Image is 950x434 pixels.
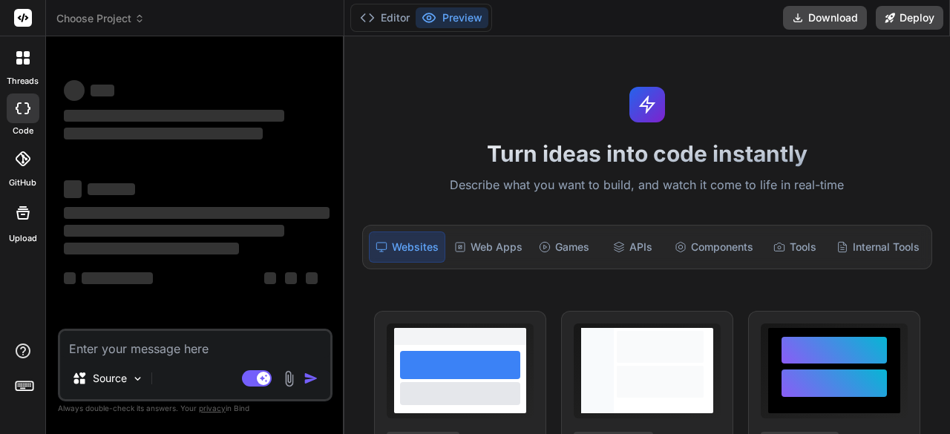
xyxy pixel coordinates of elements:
[82,272,153,284] span: ‌
[264,272,276,284] span: ‌
[91,85,114,96] span: ‌
[9,177,36,189] label: GitHub
[64,272,76,284] span: ‌
[876,6,943,30] button: Deploy
[56,11,145,26] span: Choose Project
[531,231,597,263] div: Games
[64,110,284,122] span: ‌
[64,243,239,254] span: ‌
[369,231,445,263] div: Websites
[354,7,416,28] button: Editor
[9,232,37,245] label: Upload
[306,272,318,284] span: ‌
[669,231,759,263] div: Components
[199,404,226,412] span: privacy
[304,371,318,386] img: icon
[353,140,941,167] h1: Turn ideas into code instantly
[831,231,926,263] div: Internal Tools
[131,372,144,385] img: Pick Models
[416,7,488,28] button: Preview
[64,80,85,101] span: ‌
[64,225,284,237] span: ‌
[448,231,528,263] div: Web Apps
[281,370,298,387] img: attachment
[762,231,828,263] div: Tools
[7,75,39,88] label: threads
[783,6,867,30] button: Download
[353,176,941,195] p: Describe what you want to build, and watch it come to life in real-time
[64,180,82,198] span: ‌
[58,401,332,415] p: Always double-check its answers. Your in Bind
[88,183,135,195] span: ‌
[285,272,297,284] span: ‌
[64,128,263,139] span: ‌
[93,371,127,386] p: Source
[64,207,330,219] span: ‌
[13,125,33,137] label: code
[600,231,665,263] div: APIs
